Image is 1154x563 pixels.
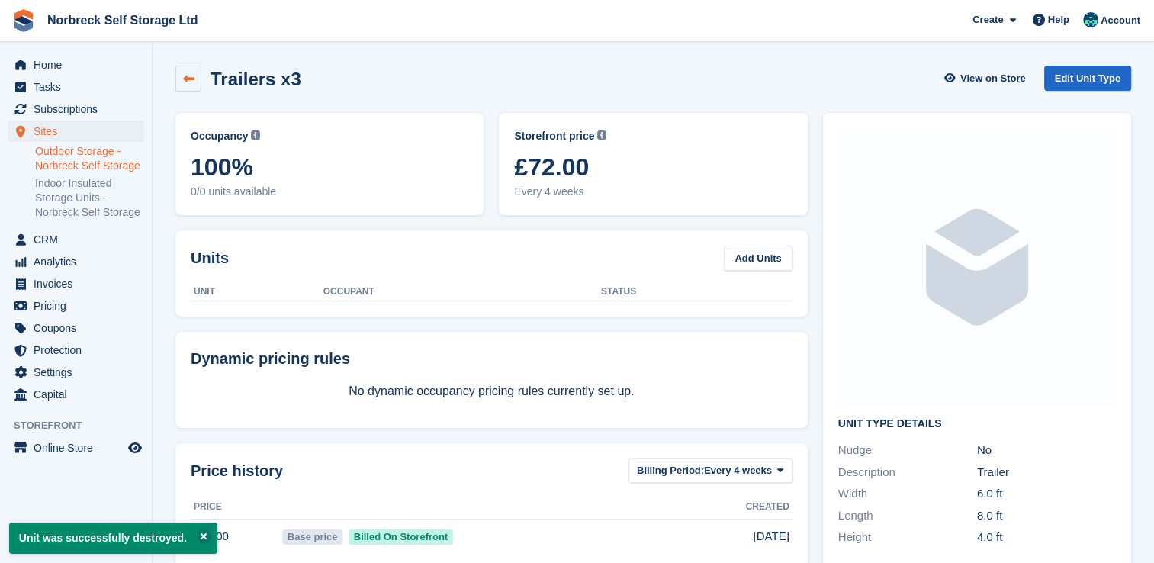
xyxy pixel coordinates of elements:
[746,500,789,513] span: Created
[8,98,144,120] a: menu
[191,280,323,304] th: Unit
[943,66,1032,91] a: View on Store
[282,529,342,545] span: Base price
[14,418,152,433] span: Storefront
[8,384,144,405] a: menu
[977,442,1116,459] div: No
[34,54,125,76] span: Home
[838,485,977,503] div: Width
[251,130,260,140] img: icon-info-grey-7440780725fd019a000dd9b08b2336e03edf1995a4989e88bcd33f0948082b44.svg
[704,463,772,478] span: Every 4 weeks
[977,507,1116,525] div: 8.0 ft
[1083,12,1098,27] img: Sally King
[838,418,1116,430] h2: Unit Type details
[1101,13,1140,28] span: Account
[34,229,125,250] span: CRM
[34,295,125,317] span: Pricing
[8,121,144,142] a: menu
[34,384,125,405] span: Capital
[972,12,1003,27] span: Create
[753,528,789,545] span: [DATE]
[514,153,792,181] span: £72.00
[838,442,977,459] div: Nudge
[211,69,301,89] h2: Trailers x3
[191,128,248,144] span: Occupancy
[34,362,125,383] span: Settings
[8,362,144,383] a: menu
[35,144,144,173] a: Outdoor Storage - Norbreck Self Storage
[8,251,144,272] a: menu
[8,229,144,250] a: menu
[191,382,792,401] p: No dynamic occupancy pricing rules currently set up.
[8,273,144,294] a: menu
[126,439,144,457] a: Preview store
[34,273,125,294] span: Invoices
[838,529,977,546] div: Height
[191,347,792,370] div: Dynamic pricing rules
[977,529,1116,546] div: 4.0 ft
[838,128,1116,406] img: blank-unit-type-icon-ffbac7b88ba66c5e286b0e438baccc4b9c83835d4c34f86887a83fc20ec27e7b.svg
[977,485,1116,503] div: 6.0 ft
[191,153,468,181] span: 100%
[514,184,792,200] span: Every 4 weeks
[960,71,1026,86] span: View on Store
[8,317,144,339] a: menu
[12,9,35,32] img: stora-icon-8386f47178a22dfd0bd8f6a31ec36ba5ce8667c1dd55bd0f319d3a0aa187defe.svg
[601,280,792,304] th: Status
[323,280,601,304] th: Occupant
[34,317,125,339] span: Coupons
[34,121,125,142] span: Sites
[514,128,594,144] span: Storefront price
[8,295,144,317] a: menu
[34,437,125,458] span: Online Store
[8,76,144,98] a: menu
[191,459,283,482] span: Price history
[1048,12,1069,27] span: Help
[9,523,217,554] p: Unit was successfully destroyed.
[191,520,279,553] td: £72.00
[191,184,468,200] span: 0/0 units available
[628,458,792,484] button: Billing Period: Every 4 weeks
[41,8,204,33] a: Norbreck Self Storage Ltd
[637,463,704,478] span: Billing Period:
[34,76,125,98] span: Tasks
[1044,66,1131,91] a: Edit Unit Type
[8,437,144,458] a: menu
[597,130,606,140] img: icon-info-grey-7440780725fd019a000dd9b08b2336e03edf1995a4989e88bcd33f0948082b44.svg
[34,251,125,272] span: Analytics
[977,464,1116,481] div: Trailer
[8,54,144,76] a: menu
[838,464,977,481] div: Description
[349,529,453,545] span: Billed On Storefront
[191,495,279,520] th: Price
[724,246,792,271] a: Add Units
[8,339,144,361] a: menu
[35,176,144,220] a: Indoor Insulated Storage Units - Norbreck Self Storage
[34,339,125,361] span: Protection
[838,507,977,525] div: Length
[191,246,229,269] h2: Units
[34,98,125,120] span: Subscriptions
